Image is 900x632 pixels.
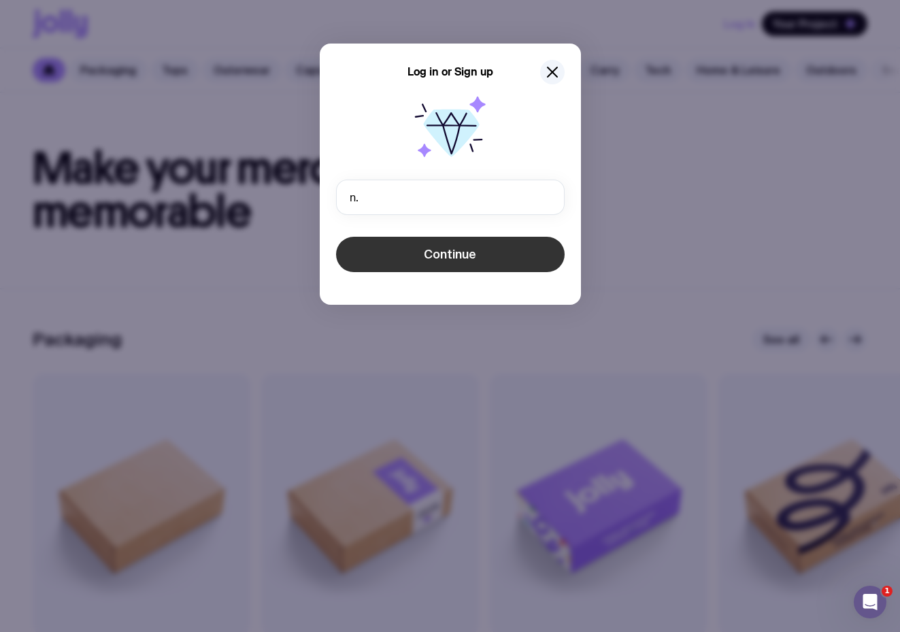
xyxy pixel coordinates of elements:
[882,586,893,597] span: 1
[424,246,476,263] span: Continue
[854,586,886,618] iframe: Intercom live chat
[336,180,565,215] input: you@email.com
[336,237,565,272] button: Continue
[407,65,493,79] h5: Log in or Sign up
